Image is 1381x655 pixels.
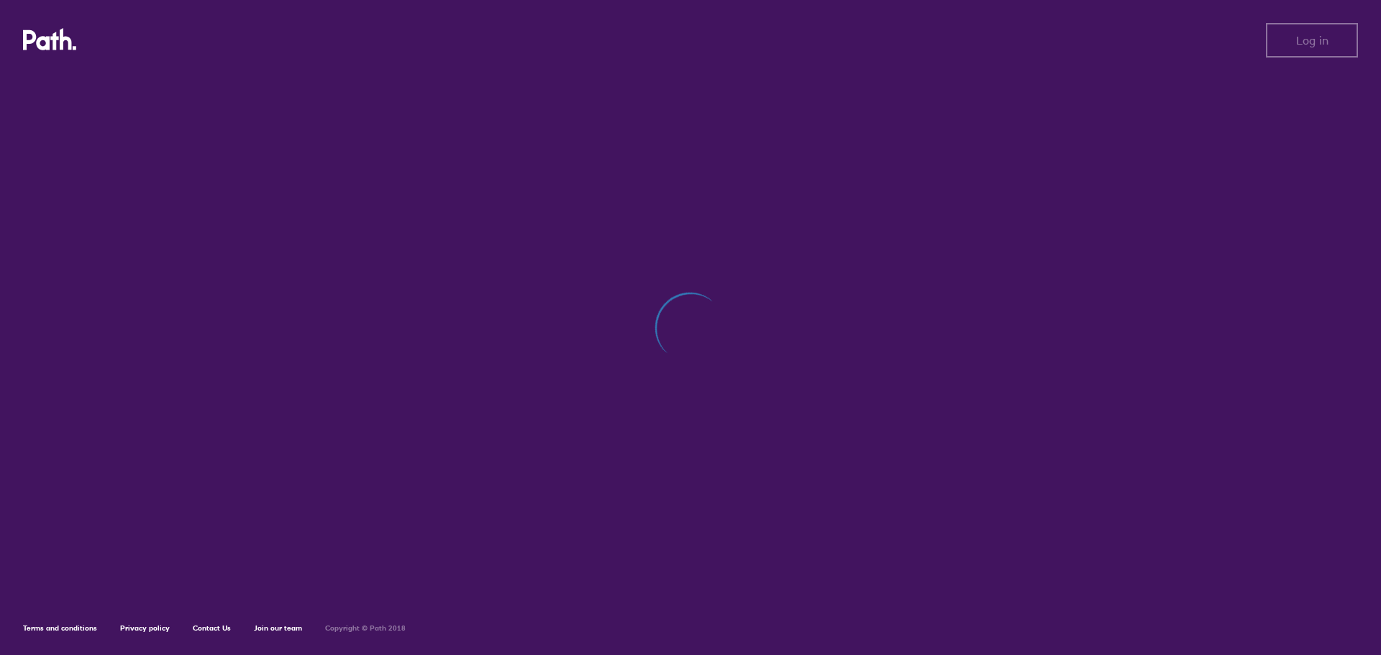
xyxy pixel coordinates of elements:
[120,623,170,633] a: Privacy policy
[1266,23,1358,58] button: Log in
[325,624,406,633] h6: Copyright © Path 2018
[254,623,302,633] a: Join our team
[1296,34,1328,47] span: Log in
[23,623,97,633] a: Terms and conditions
[193,623,231,633] a: Contact Us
